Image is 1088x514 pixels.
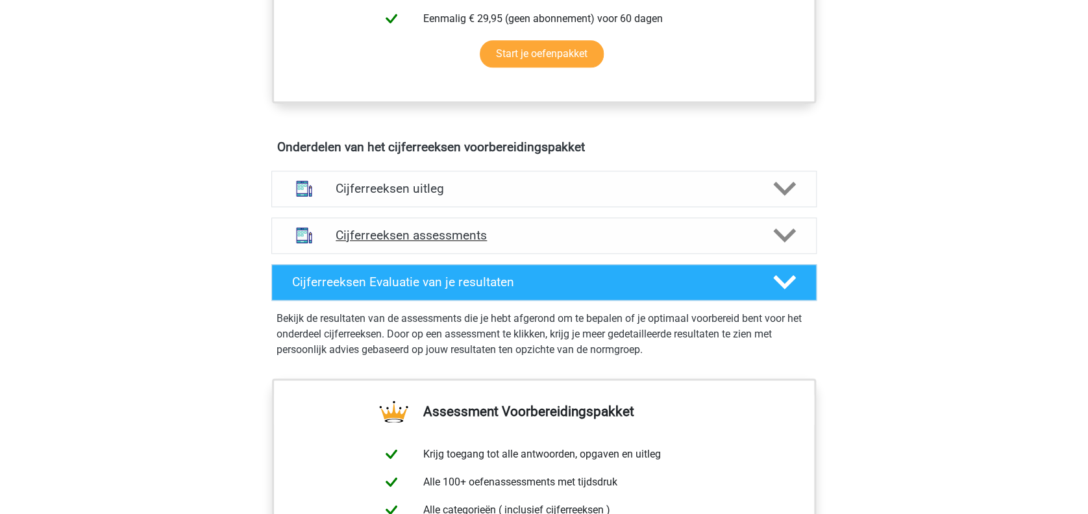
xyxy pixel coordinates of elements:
[336,181,752,196] h4: Cijferreeksen uitleg
[336,228,752,243] h4: Cijferreeksen assessments
[480,40,604,67] a: Start je oefenpakket
[266,171,822,207] a: uitleg Cijferreeksen uitleg
[292,275,752,289] h4: Cijferreeksen Evaluatie van je resultaten
[288,219,321,252] img: cijferreeksen assessments
[288,172,321,205] img: cijferreeksen uitleg
[266,264,822,300] a: Cijferreeksen Evaluatie van je resultaten
[266,217,822,254] a: assessments Cijferreeksen assessments
[277,140,811,154] h4: Onderdelen van het cijferreeksen voorbereidingspakket
[277,311,811,358] p: Bekijk de resultaten van de assessments die je hebt afgerond om te bepalen of je optimaal voorber...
